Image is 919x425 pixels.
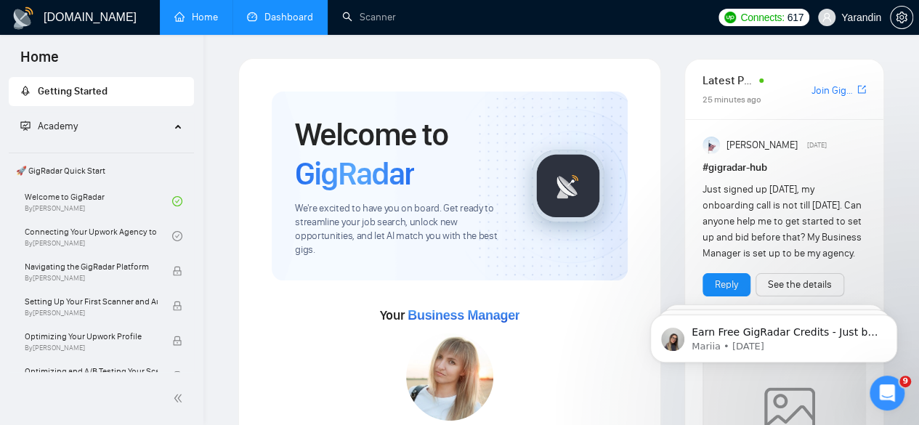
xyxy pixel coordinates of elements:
[408,308,519,323] span: Business Manager
[891,12,912,23] span: setting
[715,277,738,293] a: Reply
[899,376,911,387] span: 9
[726,137,798,153] span: [PERSON_NAME]
[20,86,31,96] span: rocket
[703,71,755,89] span: Latest Posts from the GigRadar Community
[703,183,862,259] span: Just signed up [DATE], my onboarding call is not till [DATE]. Can anyone help me to get started t...
[173,391,187,405] span: double-left
[25,329,158,344] span: Optimizing Your Upwork Profile
[10,156,193,185] span: 🚀 GigRadar Quick Start
[703,273,750,296] button: Reply
[703,94,761,105] span: 25 minutes ago
[811,83,854,99] a: Join GigRadar Slack Community
[380,307,520,323] span: Your
[532,150,604,222] img: gigradar-logo.png
[172,266,182,276] span: lock
[172,196,182,206] span: check-circle
[9,77,194,106] li: Getting Started
[768,277,832,293] a: See the details
[406,333,493,421] img: 1687098740019-112.jpg
[25,185,172,217] a: Welcome to GigRadarBy[PERSON_NAME]
[870,376,904,410] iframe: Intercom live chat
[25,274,158,283] span: By [PERSON_NAME]
[890,12,913,23] a: setting
[342,11,396,23] a: searchScanner
[25,259,158,274] span: Navigating the GigRadar Platform
[295,202,509,257] span: We're excited to have you on board. Get ready to streamline your job search, unlock new opportuni...
[857,83,866,97] a: export
[172,231,182,241] span: check-circle
[25,344,158,352] span: By [PERSON_NAME]
[703,137,720,154] img: Anisuzzaman Khan
[20,121,31,131] span: fund-projection-screen
[788,9,803,25] span: 617
[38,120,78,132] span: Academy
[756,273,844,296] button: See the details
[724,12,736,23] img: upwork-logo.png
[295,115,509,193] h1: Welcome to
[822,12,832,23] span: user
[857,84,866,95] span: export
[172,371,182,381] span: lock
[806,139,826,152] span: [DATE]
[703,160,866,176] h1: # gigradar-hub
[247,11,313,23] a: dashboardDashboard
[12,7,35,30] img: logo
[890,6,913,29] button: setting
[38,85,108,97] span: Getting Started
[25,220,172,252] a: Connecting Your Upwork Agency to GigRadarBy[PERSON_NAME]
[25,364,158,379] span: Optimizing and A/B Testing Your Scanner for Better Results
[9,46,70,77] span: Home
[25,309,158,317] span: By [PERSON_NAME]
[174,11,218,23] a: homeHome
[25,294,158,309] span: Setting Up Your First Scanner and Auto-Bidder
[172,301,182,311] span: lock
[295,154,414,193] span: GigRadar
[628,284,919,386] iframe: Intercom notifications message
[20,120,78,132] span: Academy
[172,336,182,346] span: lock
[740,9,784,25] span: Connects:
